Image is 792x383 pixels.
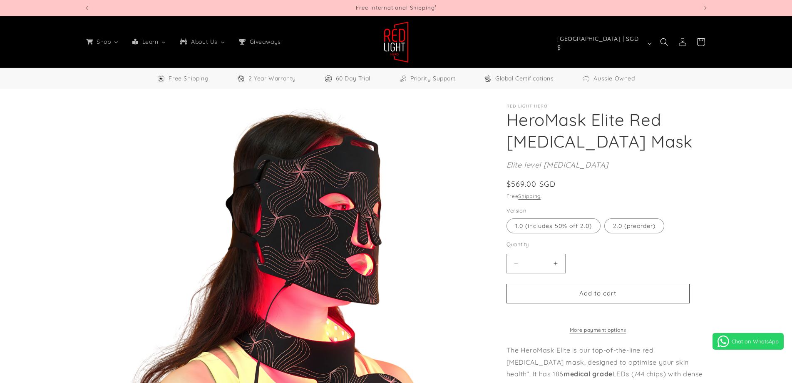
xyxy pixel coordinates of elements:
[506,109,708,152] h1: HeroMask Elite Red [MEDICAL_DATA] Mask
[157,75,165,83] img: Free Shipping Icon
[336,73,370,84] span: 60 Day Trial
[506,218,601,233] label: 1.0 (includes 50% off 2.0)
[506,178,556,190] span: $569.00 SGD
[518,193,541,199] a: Shipping
[157,73,209,84] a: Free Worldwide Shipping
[582,75,590,83] img: Aussie Owned Icon
[506,240,690,249] label: Quantity
[484,75,492,83] img: Certifications Icon
[506,192,708,200] div: Free .
[552,35,655,51] button: [GEOGRAPHIC_DATA] | SGD $
[189,38,218,45] span: About Us
[484,73,554,84] a: Global Certifications
[399,73,456,84] a: Priority Support
[732,338,779,345] span: Chat on WhatsApp
[604,218,664,233] label: 2.0 (preorder)
[506,160,609,170] em: Elite level [MEDICAL_DATA]
[410,73,456,84] span: Priority Support
[399,75,407,83] img: Support Icon
[506,207,528,215] legend: Version
[380,18,412,66] a: Red Light Hero
[582,73,635,84] a: Aussie Owned
[141,38,159,45] span: Learn
[79,33,125,50] a: Shop
[237,75,245,83] img: Warranty Icon
[173,33,232,50] a: About Us
[713,333,784,350] a: Chat on WhatsApp
[495,73,554,84] span: Global Certifications
[506,284,690,303] button: Add to cart
[324,75,333,83] img: Trial Icon
[169,73,209,84] span: Free Shipping
[248,73,296,84] span: 2 Year Warranty
[655,33,673,51] summary: Search
[248,38,282,45] span: Giveaways
[125,33,173,50] a: Learn
[506,104,708,109] p: Red Light Hero
[356,4,437,11] span: Free International Shipping¹
[384,21,409,63] img: Red Light Hero
[564,370,613,378] strong: medical grade
[506,326,690,334] a: More payment options
[232,33,287,50] a: Giveaways
[324,73,370,84] a: 60 Day Trial
[237,73,296,84] a: 2 Year Warranty
[593,73,635,84] span: Aussie Owned
[95,38,112,45] span: Shop
[557,35,644,52] span: [GEOGRAPHIC_DATA] | SGD $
